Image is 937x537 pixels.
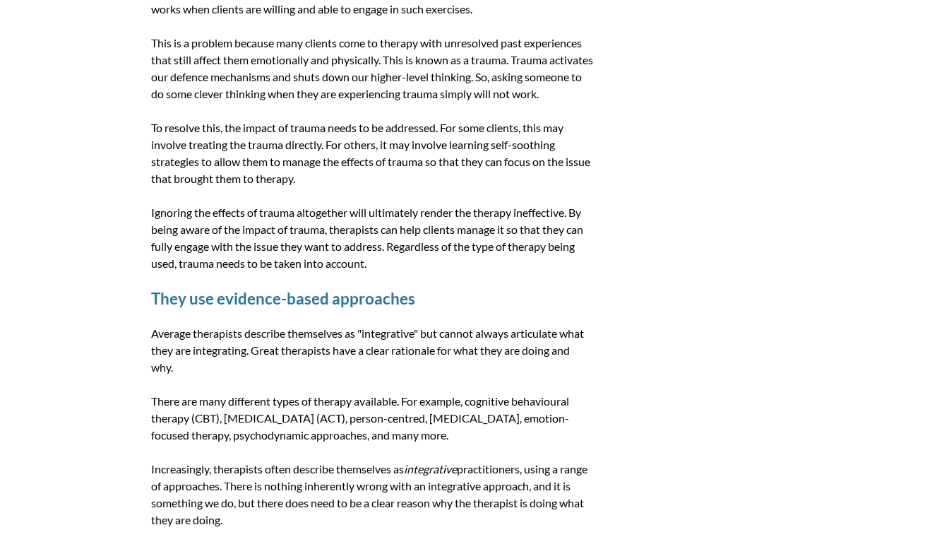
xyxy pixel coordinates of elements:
[151,393,593,444] p: There are many different types of therapy available. For example, cognitive behavioural therapy (...
[151,289,593,308] h2: They use evidence-based approaches
[404,462,457,476] em: integrative
[151,119,593,187] p: To resolve this, the impact of trauma needs to be addressed. For some clients, this may involve t...
[151,204,593,272] p: Ignoring the effects of trauma altogether will ultimately render the therapy ineffective. By bein...
[151,35,593,102] p: This is a problem because many clients come to therapy with unresolved past experiences that stil...
[151,325,593,376] p: Average therapists describe themselves as "integrative" but cannot always articulate what they ar...
[151,461,593,529] p: Increasingly, therapists often describe themselves as practitioners, using a range of approaches....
